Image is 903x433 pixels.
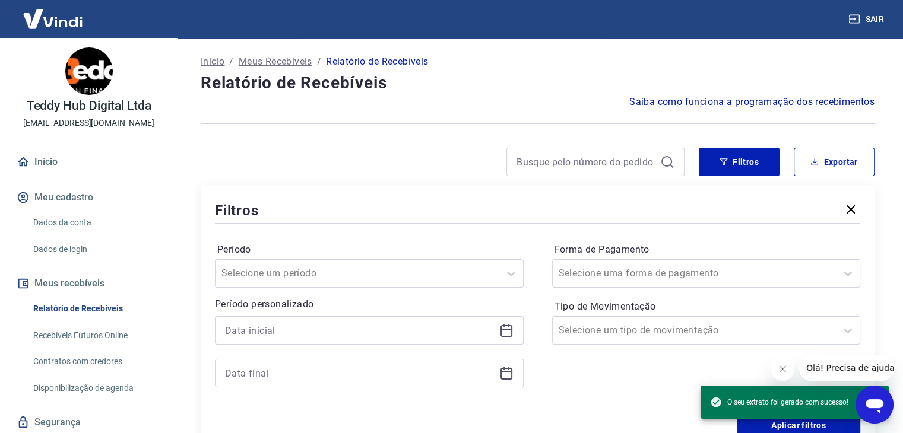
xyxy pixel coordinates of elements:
[856,386,894,424] iframe: Botão para abrir a janela de mensagens
[699,148,780,176] button: Filtros
[517,153,655,171] input: Busque pelo número do pedido
[317,55,321,69] p: /
[201,71,875,95] h4: Relatório de Recebíveis
[23,117,154,129] p: [EMAIL_ADDRESS][DOMAIN_NAME]
[326,55,428,69] p: Relatório de Recebíveis
[14,184,163,211] button: Meu cadastro
[28,211,163,235] a: Dados da conta
[846,8,889,30] button: Sair
[239,55,312,69] a: Meus Recebíveis
[28,349,163,374] a: Contratos com credores
[229,55,233,69] p: /
[27,100,151,112] p: Teddy Hub Digital Ltda
[710,396,848,408] span: O seu extrato foi gerado com sucesso!
[629,95,875,109] a: Saiba como funciona a programação dos recebimentos
[14,270,163,297] button: Meus recebíveis
[215,297,524,311] p: Período personalizado
[555,243,858,257] label: Forma de Pagamento
[28,323,163,348] a: Recebíveis Futuros Online
[14,149,163,175] a: Início
[28,237,163,262] a: Dados de login
[555,300,858,314] label: Tipo de Movimentação
[215,201,259,220] h5: Filtros
[225,321,495,339] input: Data inicial
[65,47,113,95] img: 5902785a-6559-4696-b25b-382ced304c37.jpeg
[217,243,521,257] label: Período
[794,148,875,176] button: Exportar
[201,55,224,69] a: Início
[28,376,163,400] a: Disponibilização de agenda
[771,357,794,381] iframe: Fechar mensagem
[14,1,91,37] img: Vindi
[7,8,100,18] span: Olá! Precisa de ajuda?
[225,364,495,382] input: Data final
[28,297,163,321] a: Relatório de Recebíveis
[799,355,894,381] iframe: Mensagem da empresa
